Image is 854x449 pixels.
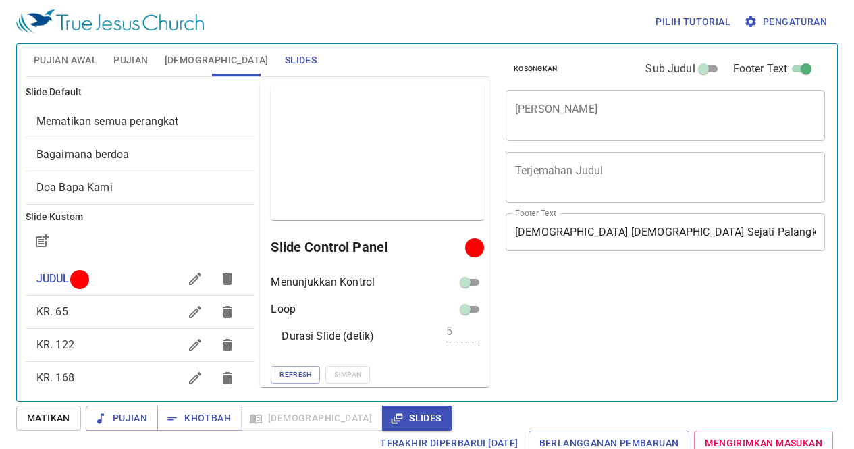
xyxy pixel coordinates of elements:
[271,301,296,317] p: Loop
[271,366,320,384] button: Refresh
[382,406,452,431] button: Slides
[27,410,70,427] span: Matikan
[26,362,255,394] div: KR. 168
[506,61,566,77] button: Kosongkan
[393,410,441,427] span: Slides
[645,61,695,77] span: Sub Judul
[36,371,74,384] span: KR. 168
[656,14,730,30] span: Pilih tutorial
[650,9,736,34] button: Pilih tutorial
[36,181,113,194] span: [object Object]
[36,338,74,351] span: KR. 122
[168,410,231,427] span: Khotbah
[36,115,179,128] span: [object Object]
[271,236,470,258] h6: Slide Control Panel
[26,210,255,225] h6: Slide Kustom
[26,105,255,138] div: Mematikan semua perangkat
[733,61,788,77] span: Footer Text
[26,296,255,328] div: KR. 65
[26,263,255,295] div: JUDUL
[514,63,558,75] span: Kosongkan
[16,406,81,431] button: Matikan
[113,52,148,69] span: Pujian
[26,329,255,361] div: KR. 122
[36,148,129,161] span: [object Object]
[285,52,317,69] span: Slides
[97,410,147,427] span: Pujian
[26,171,255,204] div: Doa Bapa Kami
[747,14,827,30] span: Pengaturan
[500,265,763,400] iframe: from-child
[16,9,204,34] img: True Jesus Church
[86,406,158,431] button: Pujian
[741,9,832,34] button: Pengaturan
[271,274,375,290] p: Menunjukkan Kontrol
[157,406,242,431] button: Khotbah
[34,52,97,69] span: Pujian Awal
[26,85,255,100] h6: Slide Default
[26,138,255,171] div: Bagaimana berdoa
[282,328,374,344] p: Durasi Slide (detik)
[36,272,70,285] span: JUDUL
[279,369,311,381] span: Refresh
[36,305,68,318] span: KR. 65
[165,52,269,69] span: [DEMOGRAPHIC_DATA]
